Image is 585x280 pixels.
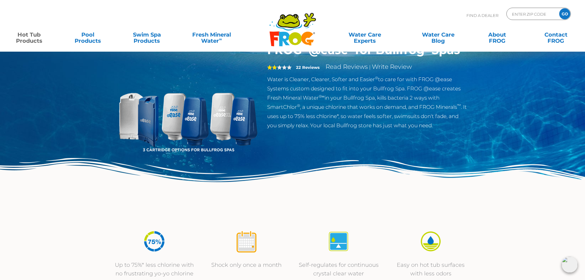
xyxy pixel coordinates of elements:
[372,63,412,70] a: Write Review
[415,29,461,41] a: Water CareBlog
[65,29,111,41] a: PoolProducts
[466,8,498,23] p: Find A Dealer
[267,65,277,70] span: 2
[124,29,170,41] a: Swim SpaProducts
[219,37,222,41] sup: ∞
[296,65,320,70] strong: 22 Reviews
[457,103,461,108] sup: ™
[533,29,579,41] a: ContactFROG
[419,230,442,253] img: icon-atease-easy-on
[6,29,52,41] a: Hot TubProducts
[425,41,431,52] sup: ®
[207,261,287,269] p: Shock only once a month
[369,64,371,70] span: |
[183,29,240,41] a: Fresh MineralWater∞
[511,10,553,18] input: Zip Code Form
[375,76,378,80] sup: ®
[299,261,379,278] p: Self-regulates for continuous crystal clear water
[143,230,166,253] img: icon-atease-75percent-less
[297,103,300,108] sup: ®
[562,257,578,273] img: openIcon
[391,261,471,278] p: Easy on hot tub surfaces with less odors
[559,8,570,19] input: GO
[348,41,355,52] sup: ®
[327,230,350,253] img: icon-atease-self-regulates
[474,29,520,41] a: AboutFROG
[118,43,258,184] img: bullfrog-product-hero.png
[267,75,468,130] p: Water is Cleaner, Clearer, Softer and Easier to care for with FROG @ease Systems custom designed ...
[328,29,402,41] a: Water CareExperts
[235,230,258,253] img: icon-atease-shock-once
[326,63,368,70] a: Read Reviews
[319,94,325,99] sup: ®∞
